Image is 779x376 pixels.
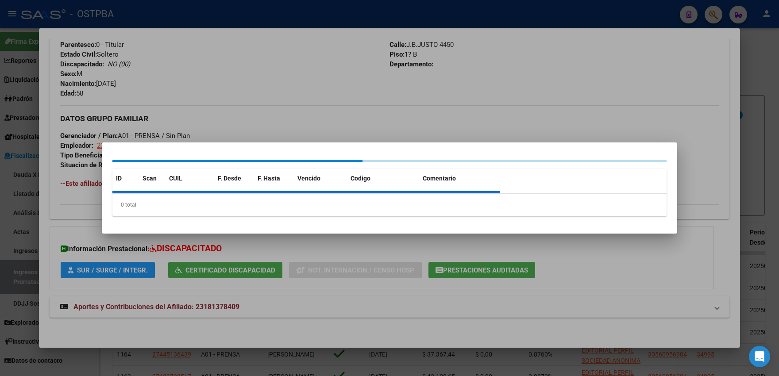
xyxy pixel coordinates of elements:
[258,175,280,182] span: F. Hasta
[116,175,122,182] span: ID
[423,175,456,182] span: Comentario
[749,346,770,367] div: Open Intercom Messenger
[112,194,667,216] div: 0 total
[139,169,166,188] datatable-header-cell: Scan
[254,169,294,188] datatable-header-cell: F. Hasta
[218,175,241,182] span: F. Desde
[351,175,370,182] span: Codigo
[166,169,214,188] datatable-header-cell: CUIL
[297,175,320,182] span: Vencido
[169,175,182,182] span: CUIL
[143,175,157,182] span: Scan
[214,169,254,188] datatable-header-cell: F. Desde
[112,169,139,188] datatable-header-cell: ID
[294,169,347,188] datatable-header-cell: Vencido
[347,169,419,188] datatable-header-cell: Codigo
[419,169,500,188] datatable-header-cell: Comentario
